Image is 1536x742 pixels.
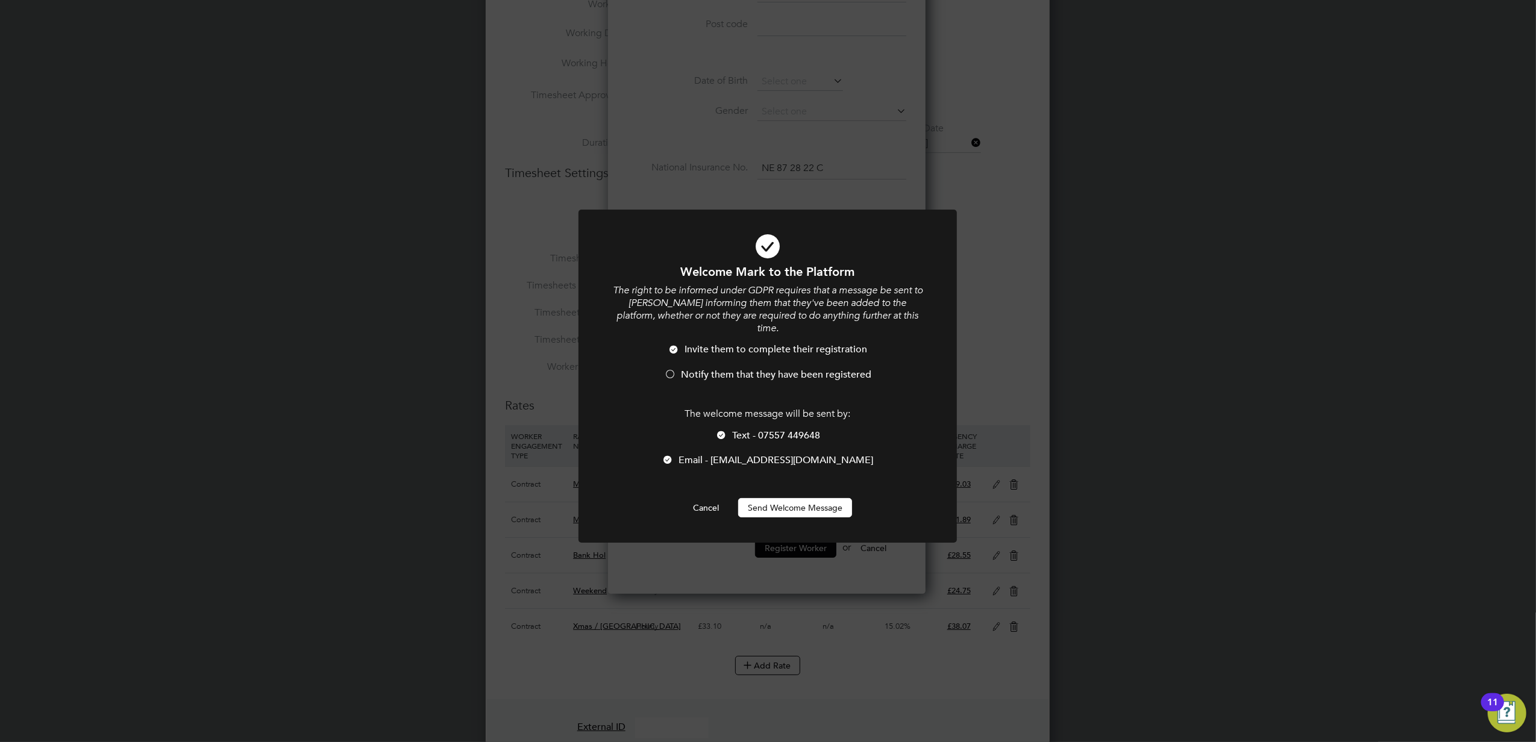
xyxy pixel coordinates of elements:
[685,343,868,355] span: Invite them to complete their registration
[681,369,871,381] span: Notify them that they have been registered
[732,429,820,441] span: Text - 07557 449648
[611,264,924,279] h1: Welcome Mark to the Platform
[1488,694,1526,732] button: Open Resource Center, 11 new notifications
[679,454,874,466] span: Email - [EMAIL_ADDRESS][DOMAIN_NAME]
[611,408,924,420] p: The welcome message will be sent by:
[613,284,923,334] i: The right to be informed under GDPR requires that a message be sent to [PERSON_NAME] informing th...
[738,498,852,517] button: Send Welcome Message
[1487,702,1498,718] div: 11
[683,498,729,517] button: Cancel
